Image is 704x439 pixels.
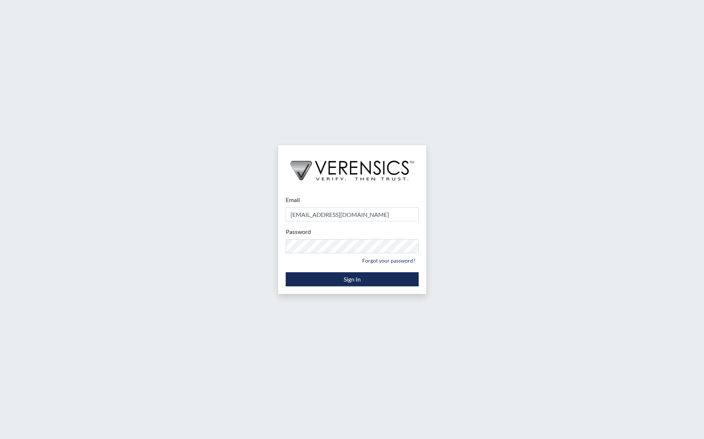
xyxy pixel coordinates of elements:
input: Email [286,207,419,221]
label: Email [286,195,300,204]
label: Password [286,227,311,236]
a: Forgot your password? [359,255,419,266]
button: Sign In [286,272,419,286]
img: logo-wide-black.2aad4157.png [278,145,426,188]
